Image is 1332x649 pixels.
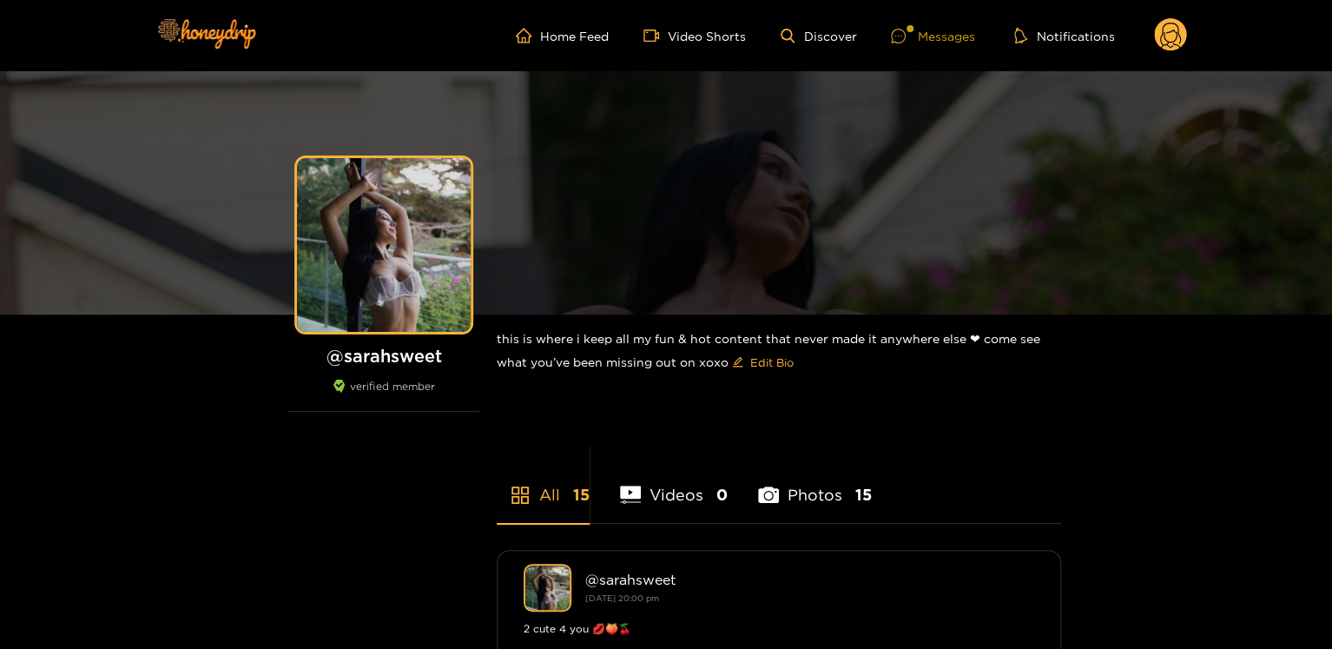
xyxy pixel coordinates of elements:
[585,572,1034,587] div: @ sarahsweet
[732,356,743,369] span: edit
[497,445,590,523] li: All
[288,380,479,412] div: verified member
[729,348,797,376] button: editEdit Bio
[510,485,531,506] span: appstore
[620,445,728,523] li: Videos
[750,354,794,371] span: Edit Bio
[524,620,1034,638] div: 2 cute 4 you 💋🍑🍒
[497,315,1061,390] div: this is where i keep all my fun & hot content that never made it anywhere else ❤︎︎ come see what ...
[781,29,856,43] a: Discover
[288,345,479,367] h1: @ sarahsweet
[758,445,872,523] li: Photos
[524,564,571,612] img: sarahsweet
[891,26,974,46] div: Messages
[585,593,659,603] small: [DATE] 20:00 pm
[643,28,668,43] span: video-camera
[1009,27,1119,44] button: Notifications
[643,28,746,43] a: Video Shorts
[573,484,590,506] span: 15
[516,28,609,43] a: Home Feed
[716,484,728,506] span: 0
[516,28,540,43] span: home
[855,484,872,506] span: 15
